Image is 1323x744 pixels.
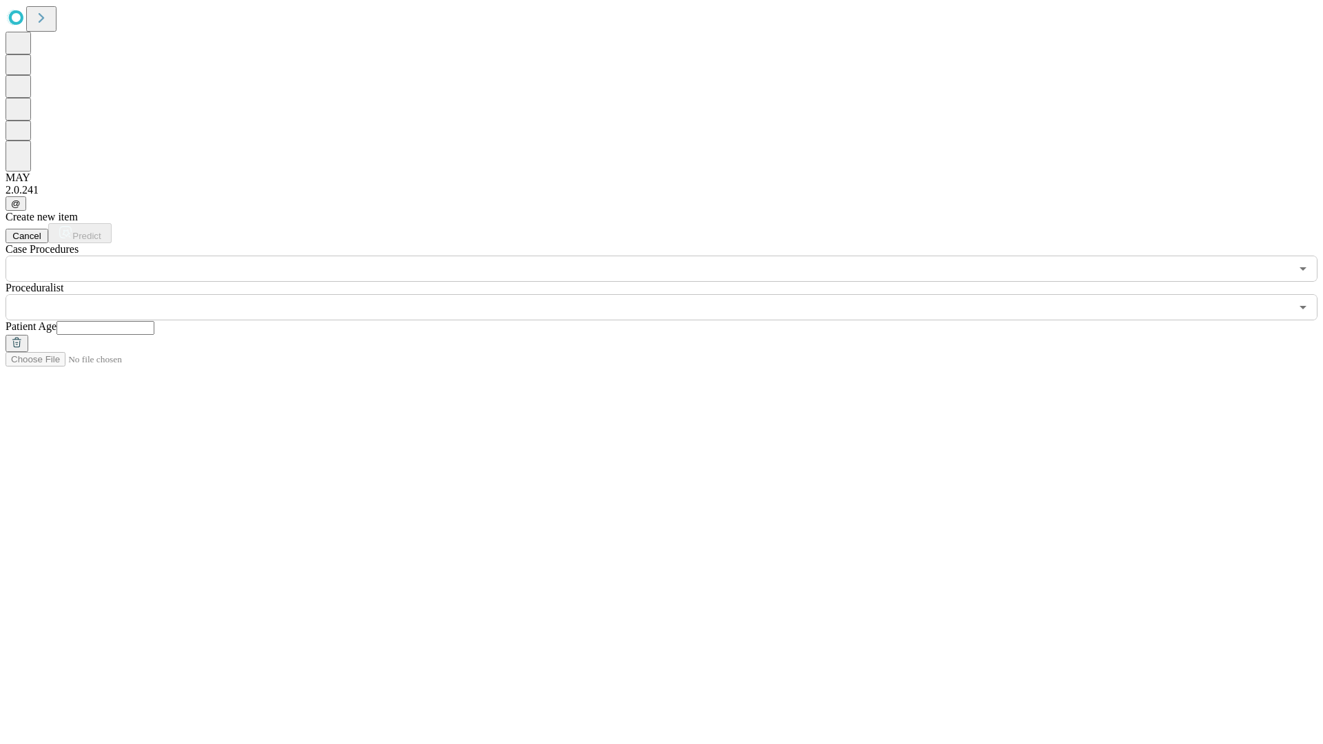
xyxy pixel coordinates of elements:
[12,231,41,241] span: Cancel
[6,320,57,332] span: Patient Age
[6,229,48,243] button: Cancel
[6,282,63,293] span: Proceduralist
[1293,298,1313,317] button: Open
[48,223,112,243] button: Predict
[6,172,1317,184] div: MAY
[6,243,79,255] span: Scheduled Procedure
[6,196,26,211] button: @
[11,198,21,209] span: @
[6,184,1317,196] div: 2.0.241
[6,211,78,223] span: Create new item
[1293,259,1313,278] button: Open
[72,231,101,241] span: Predict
